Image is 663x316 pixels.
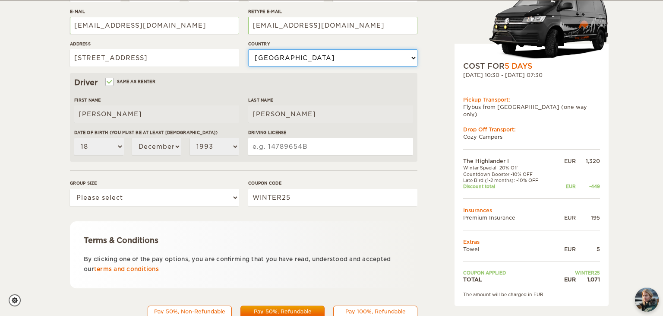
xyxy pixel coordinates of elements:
td: Cozy Campers [463,133,600,140]
div: 195 [576,214,600,221]
td: Coupon applied [463,270,556,276]
div: Driver [74,77,413,88]
td: Insurances [463,207,600,214]
div: EUR [556,246,576,253]
span: 5 Days [505,62,532,70]
div: -449 [576,183,600,189]
td: Premium Insurance [463,214,556,221]
div: EUR [556,183,576,189]
a: terms and conditions [94,266,159,272]
input: e.g. Smith [248,105,413,123]
input: e.g. William [74,105,239,123]
label: Retype E-mail [248,8,417,15]
label: Last Name [248,97,413,103]
div: Pay 100%, Refundable [339,308,412,315]
a: Cookie settings [9,294,26,306]
div: Drop Off Transport: [463,126,600,133]
div: 1,071 [576,276,600,283]
div: EUR [556,276,576,283]
label: Address [70,41,239,47]
div: Terms & Conditions [84,235,404,246]
input: e.g. Street, City, Zip Code [70,49,239,67]
td: Late Bird (1-2 months): -10% OFF [463,177,556,183]
td: Towel [463,246,556,253]
td: TOTAL [463,276,556,283]
label: Group size [70,180,239,186]
div: The amount will be charged in EUR [463,291,600,297]
div: EUR [556,214,576,221]
div: 5 [576,246,600,253]
button: chat-button [635,288,659,312]
div: Pay 50%, Non-Refundable [153,308,226,315]
img: Freyja at Cozy Campers [635,288,659,312]
label: E-mail [70,8,239,15]
div: Pickup Transport: [463,96,600,103]
input: e.g. example@example.com [248,17,417,34]
label: Country [248,41,417,47]
td: The Highlander I [463,157,556,165]
td: Countdown Booster -10% OFF [463,171,556,177]
label: Coupon code [248,180,417,186]
input: e.g. example@example.com [70,17,239,34]
div: [DATE] 10:30 - [DATE] 07:30 [463,71,600,79]
label: First Name [74,97,239,103]
td: Extras [463,238,600,246]
div: 1,320 [576,157,600,165]
label: Driving License [248,129,413,136]
td: Flybus from [GEOGRAPHIC_DATA] (one way only) [463,103,600,118]
td: Winter Special -20% Off [463,165,556,171]
td: Discount total [463,183,556,189]
input: Same as renter [106,80,112,86]
p: By clicking one of the pay options, you are confirming that you have read, understood and accepte... [84,254,404,275]
label: Same as renter [106,77,155,86]
div: Pay 50%, Refundable [246,308,319,315]
input: e.g. 14789654B [248,138,413,155]
div: EUR [556,157,576,165]
td: WINTER25 [556,270,600,276]
label: Date of birth (You must be at least [DEMOGRAPHIC_DATA]) [74,129,239,136]
div: COST FOR [463,61,600,71]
